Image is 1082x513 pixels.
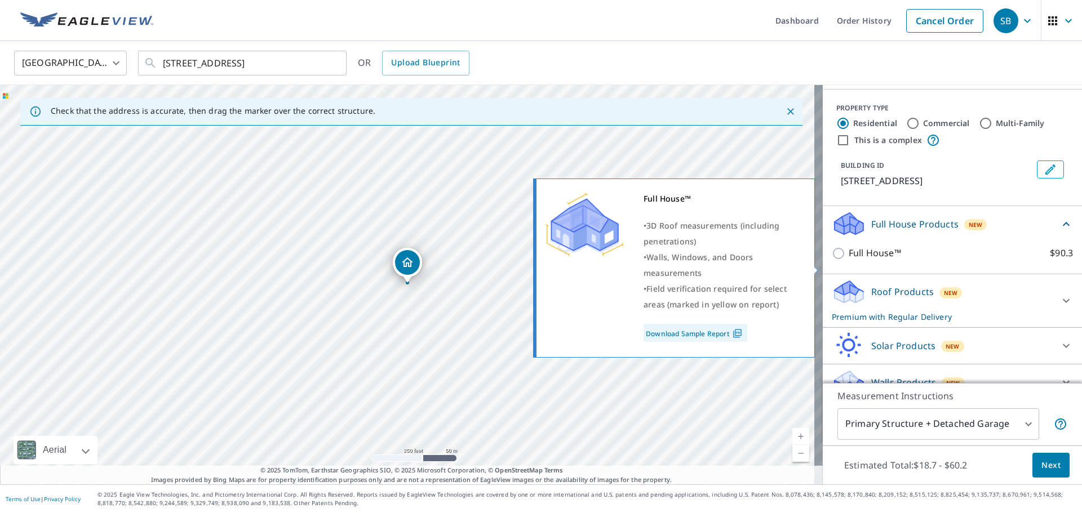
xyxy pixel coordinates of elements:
div: • [644,281,800,313]
p: Estimated Total: $18.7 - $60.2 [835,453,976,478]
a: Terms of Use [6,495,41,503]
p: $90.3 [1050,246,1073,260]
p: Walls Products [871,376,936,389]
p: Premium with Regular Delivery [832,311,1053,323]
div: Walls ProductsNew [832,369,1073,396]
label: Commercial [923,118,970,129]
span: 3D Roof measurements (including penetrations) [644,220,779,247]
label: This is a complex [854,135,922,146]
a: Upload Blueprint [382,51,469,75]
span: Upload Blueprint [391,56,460,70]
p: [STREET_ADDRESS] [841,174,1032,188]
div: Full House™ [644,191,800,207]
span: © 2025 TomTom, Earthstar Geographics SIO, © 2025 Microsoft Corporation, © [260,466,563,475]
div: • [644,218,800,249]
span: Next [1041,458,1061,472]
p: Solar Products [871,339,935,353]
a: Download Sample Report [644,324,747,342]
div: Full House ProductsNew [832,211,1073,237]
a: Cancel Order [906,9,983,33]
div: PROPERTY TYPE [836,103,1068,113]
button: Close [783,104,798,119]
div: OR [358,51,469,75]
p: © 2025 Eagle View Technologies, Inc. and Pictometry International Corp. All Rights Reserved. Repo... [97,490,1076,507]
img: Pdf Icon [730,328,745,338]
a: Current Level 17, Zoom In [792,428,809,445]
div: Aerial [14,436,97,464]
p: Roof Products [871,285,934,298]
label: Residential [853,118,897,129]
span: Walls, Windows, and Doors measurements [644,252,753,278]
span: Your report will include the primary structure and a detached garage if one exists. [1054,417,1067,431]
div: Roof ProductsNewPremium with Regular Delivery [832,279,1073,323]
div: Aerial [39,436,70,464]
button: Next [1032,453,1070,478]
div: Primary Structure + Detached Garage [837,408,1039,440]
a: OpenStreetMap [495,466,542,474]
p: | [6,496,81,502]
a: Privacy Policy [44,495,81,503]
p: Full House™ [849,246,901,260]
a: Current Level 17, Zoom Out [792,445,809,462]
span: Field verification required for select areas (marked in yellow on report) [644,283,787,310]
p: BUILDING ID [841,160,884,170]
div: Solar ProductsNew [832,332,1073,359]
p: Measurement Instructions [837,389,1067,403]
div: Dropped pin, building 1, Residential property, 3551 Williamsburg Pkwy Woodbury, MN 55129 [393,248,422,283]
a: Terms [544,466,563,474]
label: Multi-Family [996,118,1045,129]
input: Search by address or latitude-longitude [163,47,323,79]
p: Full House Products [871,217,959,231]
p: Check that the address is accurate, then drag the marker over the correct structure. [51,106,375,116]
div: SB [994,8,1018,33]
div: • [644,249,800,281]
div: [GEOGRAPHIC_DATA] [14,47,127,79]
button: Edit building 1 [1037,160,1064,179]
img: Premium [545,191,624,258]
span: New [946,378,960,387]
img: EV Logo [20,12,153,29]
span: New [946,342,960,351]
span: New [969,220,983,229]
span: New [944,288,958,297]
